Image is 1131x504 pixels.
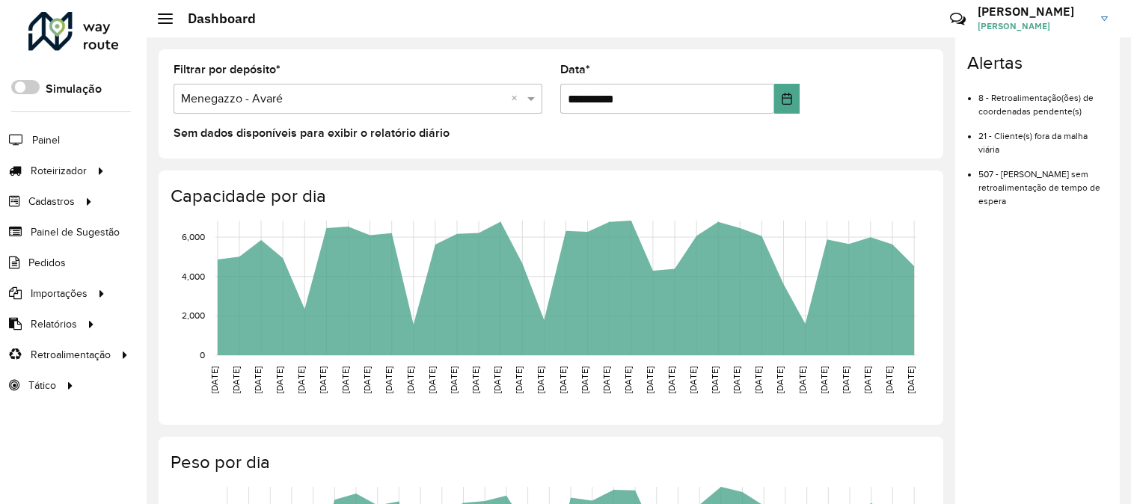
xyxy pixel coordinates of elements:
text: 2,000 [182,310,205,320]
label: Sem dados disponíveis para exibir o relatório diário [174,124,450,142]
span: Importações [31,286,88,301]
label: Filtrar por depósito [174,61,281,79]
span: Tático [28,378,56,393]
h2: Dashboard [173,10,256,27]
text: [DATE] [906,366,916,393]
text: [DATE] [275,366,284,393]
span: Retroalimentação [31,347,111,363]
text: [DATE] [318,366,328,393]
span: Painel [32,132,60,148]
li: 8 - Retroalimentação(ões) de coordenadas pendente(s) [978,80,1108,118]
text: [DATE] [862,366,872,393]
label: Data [560,61,590,79]
text: [DATE] [601,366,611,393]
text: [DATE] [405,366,415,393]
span: Painel de Sugestão [31,224,120,240]
text: [DATE] [340,366,350,393]
span: Relatórios [31,316,77,332]
text: [DATE] [841,366,850,393]
text: [DATE] [231,366,241,393]
text: [DATE] [710,366,720,393]
text: 6,000 [182,232,205,242]
span: Roteirizador [31,163,87,179]
text: [DATE] [775,366,785,393]
text: [DATE] [536,366,545,393]
text: [DATE] [580,366,589,393]
text: [DATE] [797,366,807,393]
span: Pedidos [28,255,66,271]
h3: [PERSON_NAME] [978,4,1090,19]
h4: Capacidade por dia [171,185,928,207]
text: [DATE] [623,366,633,393]
text: [DATE] [209,366,219,393]
text: 4,000 [182,271,205,280]
h4: Peso por dia [171,452,928,473]
text: [DATE] [449,366,459,393]
li: 507 - [PERSON_NAME] sem retroalimentação de tempo de espera [978,156,1108,208]
span: [PERSON_NAME] [978,19,1090,33]
span: Cadastros [28,194,75,209]
text: [DATE] [732,366,741,393]
span: Clear all [511,90,524,108]
div: Críticas? Dúvidas? Elogios? Sugestões? Entre em contato conosco! [771,4,928,45]
text: [DATE] [253,366,263,393]
text: [DATE] [384,366,393,393]
a: Contato Rápido [942,3,974,35]
text: [DATE] [558,366,568,393]
text: [DATE] [296,366,306,393]
text: [DATE] [427,366,437,393]
text: [DATE] [688,366,698,393]
text: [DATE] [514,366,524,393]
button: Choose Date [774,84,800,114]
li: 21 - Cliente(s) fora da malha viária [978,118,1108,156]
text: [DATE] [492,366,502,393]
text: 0 [200,350,205,360]
text: [DATE] [884,366,894,393]
text: [DATE] [362,366,372,393]
text: [DATE] [645,366,655,393]
text: [DATE] [666,366,676,393]
h4: Alertas [967,52,1108,74]
label: Simulação [46,80,102,98]
text: [DATE] [471,366,480,393]
text: [DATE] [753,366,763,393]
text: [DATE] [819,366,829,393]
